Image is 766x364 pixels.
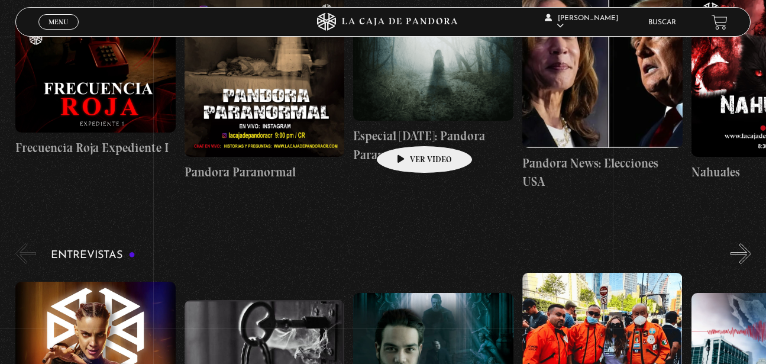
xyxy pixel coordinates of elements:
span: Cerrar [44,28,72,37]
a: View your shopping cart [712,14,728,30]
button: Next [731,243,751,264]
h4: Pandora News: Elecciones USA [522,154,683,191]
h4: Especial [DATE]: Pandora Paranormal [353,127,513,164]
h4: Frecuencia Roja Expediente I [15,138,176,157]
span: [PERSON_NAME] [545,15,618,30]
a: Buscar [648,19,676,26]
span: Menu [49,18,68,25]
button: Previous [15,243,36,264]
h3: Entrevistas [51,250,135,261]
h4: Pandora Paranormal [185,163,345,182]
